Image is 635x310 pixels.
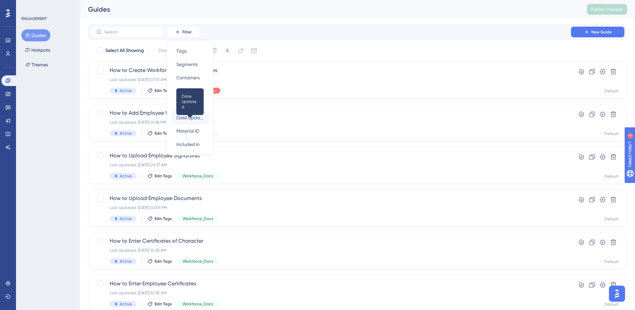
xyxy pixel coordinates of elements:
[176,47,187,55] span: Tags
[158,47,177,55] span: Deselect
[155,301,172,307] span: Edit Tags
[110,152,552,160] span: How to Upload Employee Signatures
[46,3,48,9] div: 3
[104,30,158,34] input: Search
[607,284,627,304] iframe: UserGuiding AI Assistant Launcher
[183,216,213,221] span: Workforce_Docs
[182,29,192,35] span: Filter
[167,27,200,37] button: Filter
[21,59,52,71] button: Themes
[120,173,132,179] span: Active
[176,60,198,68] span: Segments
[171,138,209,151] button: Included In
[120,131,132,136] span: Active
[147,301,172,307] button: Edit Tags
[183,301,213,307] span: Workforce_Docs
[110,290,552,296] div: Last Updated: [DATE] 10:35 AM
[176,140,200,148] span: Included In
[21,16,47,21] div: ENGAGEMENT
[110,280,552,288] span: How to Enter Employee Certificates
[604,216,619,222] div: Default
[155,173,172,179] span: Edit Tags
[88,5,570,14] div: Guides
[587,4,627,15] button: Publish Changes
[120,259,132,264] span: Active
[120,301,132,307] span: Active
[105,47,144,55] span: Select All Showing
[147,88,172,93] button: Edit Tags
[147,259,172,264] button: Edit Tags
[147,131,172,136] button: Edit Tags
[604,302,619,307] div: Default
[604,88,619,94] div: Default
[171,84,209,98] button: Status
[171,71,209,84] button: Containers
[21,44,54,56] button: Hotspots
[171,111,209,124] button: Date UpdatedDate Updated
[16,2,42,10] span: Need Help?
[155,88,172,93] span: Edit Tags
[591,29,612,35] span: New Guide
[155,259,172,264] span: Edit Tags
[110,120,552,125] div: Last Updated: [DATE] 01:36 PM
[110,66,552,74] span: How to Create Workforce Report Templates
[183,259,213,264] span: Workforce_Docs
[182,94,198,110] span: Date Updated
[176,87,190,95] span: Status
[110,205,552,210] div: Last Updated: [DATE] 02:59 PM
[120,88,132,93] span: Active
[591,7,623,12] span: Publish Changes
[604,174,619,179] div: Default
[604,131,619,136] div: Default
[155,131,172,136] span: Edit Tags
[147,216,172,221] button: Edit Tags
[183,173,213,179] span: Workforce_Docs
[176,127,199,135] span: Material ID
[110,194,552,202] span: How to Upload Employee Documents
[176,74,200,82] span: Containers
[571,27,624,37] button: New Guide
[176,114,204,122] span: Date Updated
[171,98,209,111] button: Date Created
[110,77,552,82] div: Last Updated: [DATE] 07:37 AM
[110,109,552,117] span: How to Add Employee Work Permits
[110,248,552,253] div: Last Updated: [DATE] 10:35 AM
[120,216,132,221] span: Active
[152,45,183,57] button: Deselect
[155,216,172,221] span: Edit Tags
[171,58,209,71] button: Segments
[110,162,552,168] div: Last Updated: [DATE] 09:37 AM
[604,259,619,264] div: Default
[21,29,50,41] button: Guides
[171,44,209,58] button: Tags
[147,173,172,179] button: Edit Tags
[171,124,209,138] button: Material ID
[110,237,552,245] span: How to Enter Certificates of Character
